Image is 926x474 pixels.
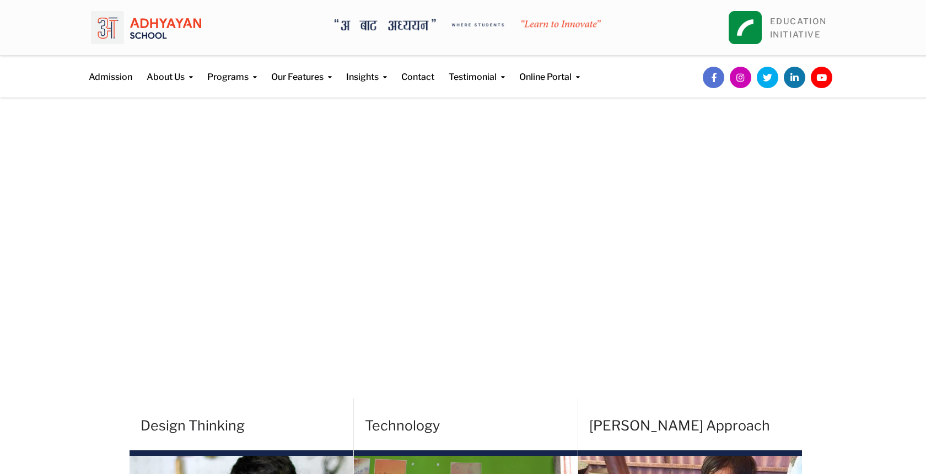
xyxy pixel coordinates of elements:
[271,56,332,84] a: Our Features
[91,8,201,47] img: logo
[519,56,580,84] a: Online Portal
[346,56,387,84] a: Insights
[147,56,193,84] a: About Us
[141,401,353,450] h4: Design Thinking
[449,56,505,84] a: Testimonial
[770,17,827,40] a: EDUCATIONINITIATIVE
[589,401,802,450] h4: [PERSON_NAME] Approach
[365,401,578,450] h4: Technology
[207,56,257,84] a: Programs
[401,56,434,84] a: Contact
[89,56,132,84] a: Admission
[729,11,762,44] img: square_leapfrog
[335,19,601,31] img: A Bata Adhyayan where students learn to Innovate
